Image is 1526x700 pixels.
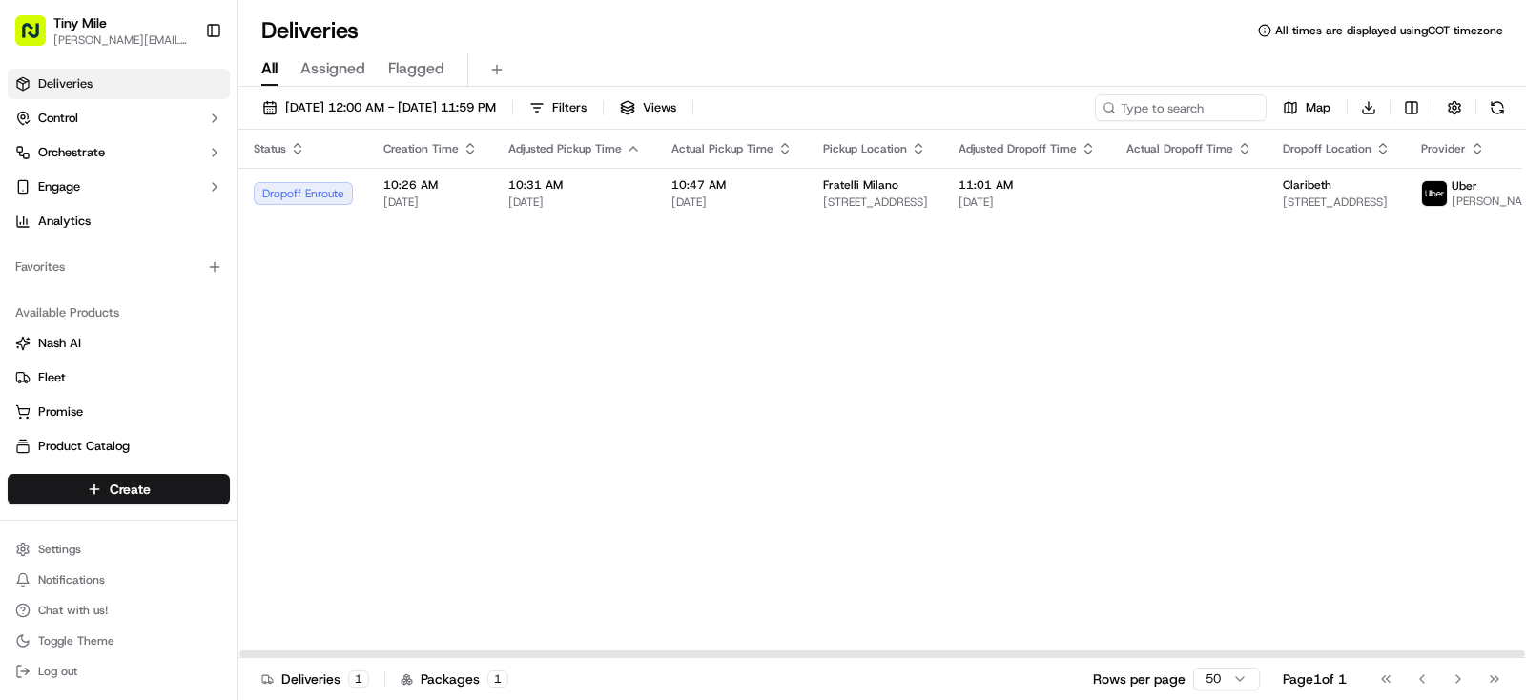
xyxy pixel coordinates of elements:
[1093,669,1186,689] p: Rows per page
[53,13,107,32] button: Tiny Mile
[38,335,81,352] span: Nash AI
[38,633,114,649] span: Toggle Theme
[823,195,928,210] span: [STREET_ADDRESS]
[38,438,130,455] span: Product Catalog
[401,669,508,689] div: Packages
[383,141,459,156] span: Creation Time
[1275,23,1503,38] span: All times are displayed using COT timezone
[1283,177,1331,193] span: Claribeth
[8,597,230,624] button: Chat with us!
[261,15,359,46] h1: Deliveries
[254,141,286,156] span: Status
[8,628,230,654] button: Toggle Theme
[15,438,222,455] a: Product Catalog
[383,177,478,193] span: 10:26 AM
[508,195,641,210] span: [DATE]
[8,8,197,53] button: Tiny Mile[PERSON_NAME][EMAIL_ADDRESS]
[15,335,222,352] a: Nash AI
[388,57,444,80] span: Flagged
[38,75,93,93] span: Deliveries
[959,195,1096,210] span: [DATE]
[1283,669,1347,689] div: Page 1 of 1
[348,670,369,688] div: 1
[53,32,190,48] button: [PERSON_NAME][EMAIL_ADDRESS]
[38,110,78,127] span: Control
[1421,141,1466,156] span: Provider
[38,369,66,386] span: Fleet
[38,178,80,196] span: Engage
[671,141,773,156] span: Actual Pickup Time
[959,177,1096,193] span: 11:01 AM
[15,403,222,421] a: Promise
[383,195,478,210] span: [DATE]
[38,572,105,587] span: Notifications
[823,177,898,193] span: Fratelli Milano
[1452,178,1477,194] span: Uber
[8,69,230,99] a: Deliveries
[643,99,676,116] span: Views
[261,57,278,80] span: All
[1283,195,1391,210] span: [STREET_ADDRESS]
[959,141,1077,156] span: Adjusted Dropoff Time
[8,362,230,393] button: Fleet
[823,141,907,156] span: Pickup Location
[254,94,505,121] button: [DATE] 12:00 AM - [DATE] 11:59 PM
[38,664,77,679] span: Log out
[671,177,793,193] span: 10:47 AM
[671,195,793,210] span: [DATE]
[8,298,230,328] div: Available Products
[611,94,685,121] button: Views
[508,177,641,193] span: 10:31 AM
[1126,141,1233,156] span: Actual Dropoff Time
[8,328,230,359] button: Nash AI
[285,99,496,116] span: [DATE] 12:00 AM - [DATE] 11:59 PM
[8,658,230,685] button: Log out
[8,206,230,237] a: Analytics
[1274,94,1339,121] button: Map
[1484,94,1511,121] button: Refresh
[38,603,108,618] span: Chat with us!
[8,172,230,202] button: Engage
[8,137,230,168] button: Orchestrate
[1422,181,1447,206] img: uber-new-logo.jpeg
[487,670,508,688] div: 1
[38,403,83,421] span: Promise
[8,536,230,563] button: Settings
[8,103,230,134] button: Control
[261,669,369,689] div: Deliveries
[8,474,230,504] button: Create
[8,566,230,593] button: Notifications
[300,57,365,80] span: Assigned
[8,397,230,427] button: Promise
[110,480,151,499] span: Create
[38,144,105,161] span: Orchestrate
[1095,94,1267,121] input: Type to search
[8,431,230,462] button: Product Catalog
[508,141,622,156] span: Adjusted Pickup Time
[552,99,587,116] span: Filters
[1306,99,1330,116] span: Map
[521,94,595,121] button: Filters
[15,369,222,386] a: Fleet
[8,252,230,282] div: Favorites
[38,213,91,230] span: Analytics
[1283,141,1371,156] span: Dropoff Location
[38,542,81,557] span: Settings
